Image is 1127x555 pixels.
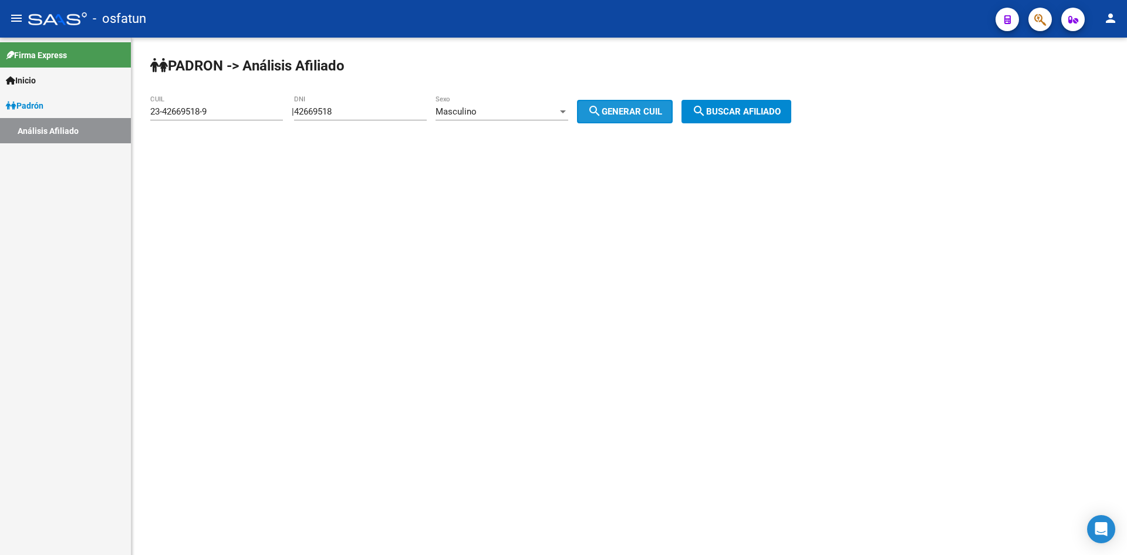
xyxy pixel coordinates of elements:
span: Generar CUIL [588,106,662,117]
div: Open Intercom Messenger [1087,515,1115,543]
div: | [292,106,681,117]
span: Buscar afiliado [692,106,781,117]
mat-icon: person [1104,11,1118,25]
span: Firma Express [6,49,67,62]
span: - osfatun [93,6,146,32]
span: Padrón [6,99,43,112]
button: Buscar afiliado [681,100,791,123]
mat-icon: menu [9,11,23,25]
mat-icon: search [588,104,602,118]
button: Generar CUIL [577,100,673,123]
mat-icon: search [692,104,706,118]
span: Inicio [6,74,36,87]
span: Masculino [436,106,477,117]
strong: PADRON -> Análisis Afiliado [150,58,345,74]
